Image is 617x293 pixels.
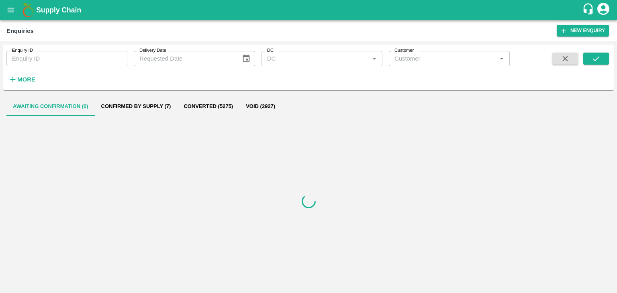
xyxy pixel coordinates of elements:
button: More [6,73,37,86]
button: Open [496,53,507,64]
div: account of current user [596,2,611,18]
b: Supply Chain [36,6,81,14]
label: Customer [394,47,414,54]
button: Open [369,53,380,64]
input: Customer [391,53,494,64]
button: Confirmed by supply (7) [95,97,178,116]
button: Awaiting confirmation (0) [6,97,95,116]
button: New Enquiry [557,25,609,37]
input: Enquiry ID [6,51,127,66]
button: Converted (5275) [177,97,239,116]
label: DC [267,47,274,54]
a: Supply Chain [36,4,582,16]
button: Choose date [239,51,254,66]
label: Delivery Date [139,47,166,54]
input: DC [264,53,367,64]
div: customer-support [582,3,596,17]
button: Void (2927) [239,97,282,116]
img: logo [20,2,36,18]
input: Requested Date [134,51,235,66]
div: Enquiries [6,26,34,36]
strong: More [17,76,35,83]
label: Enquiry ID [12,47,33,54]
button: open drawer [2,1,20,19]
